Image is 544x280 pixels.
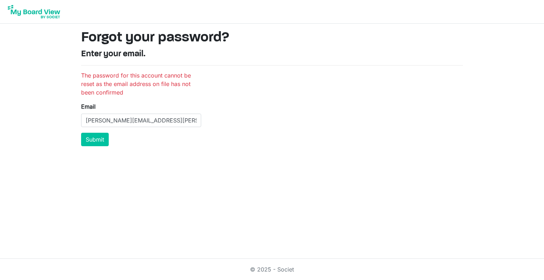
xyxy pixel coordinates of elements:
[81,49,463,59] h4: Enter your email.
[6,3,62,21] img: My Board View Logo
[250,266,294,273] a: © 2025 - Societ
[81,71,201,97] li: The password for this account cannot be reset as the email address on file has not been confirmed
[81,29,463,46] h1: Forgot your password?
[81,102,96,111] label: Email
[81,133,109,146] button: Submit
